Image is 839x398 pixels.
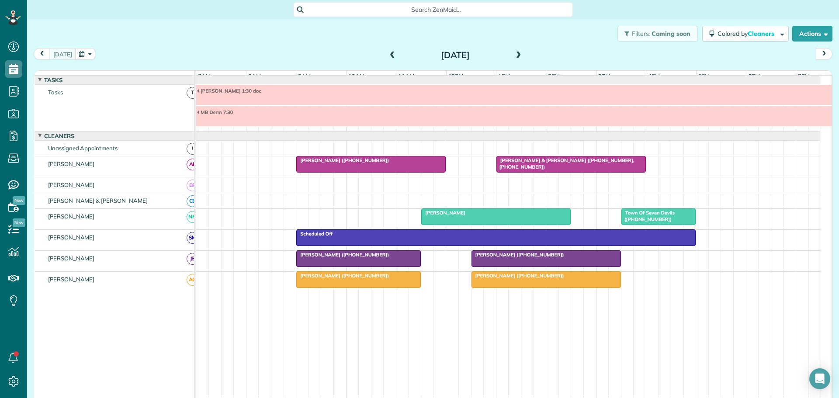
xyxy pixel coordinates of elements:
[296,252,389,258] span: [PERSON_NAME] ([PHONE_NUMBER])
[471,273,565,279] span: [PERSON_NAME] ([PHONE_NUMBER])
[809,368,830,389] div: Open Intercom Messenger
[196,73,212,80] span: 7am
[746,73,762,80] span: 6pm
[187,274,198,286] span: AG
[296,73,312,80] span: 9am
[697,73,712,80] span: 5pm
[447,73,465,80] span: 12pm
[646,73,662,80] span: 4pm
[46,197,149,204] span: [PERSON_NAME] & [PERSON_NAME]
[187,159,198,170] span: AF
[396,73,416,80] span: 11am
[49,48,76,60] button: [DATE]
[816,48,832,60] button: next
[187,143,198,155] span: !
[296,273,389,279] span: [PERSON_NAME] ([PHONE_NUMBER])
[596,73,612,80] span: 3pm
[46,213,97,220] span: [PERSON_NAME]
[187,87,198,99] span: T
[42,132,76,139] span: Cleaners
[46,181,97,188] span: [PERSON_NAME]
[187,195,198,207] span: CB
[34,48,50,60] button: prev
[718,30,777,38] span: Colored by
[46,255,97,262] span: [PERSON_NAME]
[748,30,776,38] span: Cleaners
[42,76,64,83] span: Tasks
[621,210,675,222] span: Town Of Seven Devils ([PHONE_NUMBER])
[421,210,466,216] span: [PERSON_NAME]
[496,73,512,80] span: 1pm
[296,157,389,163] span: [PERSON_NAME] ([PHONE_NUMBER])
[792,26,832,42] button: Actions
[347,73,366,80] span: 10am
[496,157,634,170] span: [PERSON_NAME] & [PERSON_NAME] ([PHONE_NUMBER], [PHONE_NUMBER])
[296,231,333,237] span: Scheduled Off
[46,276,97,283] span: [PERSON_NAME]
[46,160,97,167] span: [PERSON_NAME]
[702,26,789,42] button: Colored byCleaners
[187,180,198,191] span: BR
[796,73,811,80] span: 7pm
[471,252,565,258] span: [PERSON_NAME] ([PHONE_NUMBER])
[187,253,198,265] span: JB
[13,196,25,205] span: New
[652,30,691,38] span: Coming soon
[187,232,198,244] span: SM
[46,145,119,152] span: Unassigned Appointments
[46,89,65,96] span: Tasks
[46,234,97,241] span: [PERSON_NAME]
[196,88,262,94] span: [PERSON_NAME] 1:30 doc
[632,30,650,38] span: Filters:
[246,73,263,80] span: 8am
[196,109,233,115] span: MB Derm 7:30
[187,211,198,223] span: NM
[546,73,562,80] span: 2pm
[401,50,510,60] h2: [DATE]
[13,218,25,227] span: New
